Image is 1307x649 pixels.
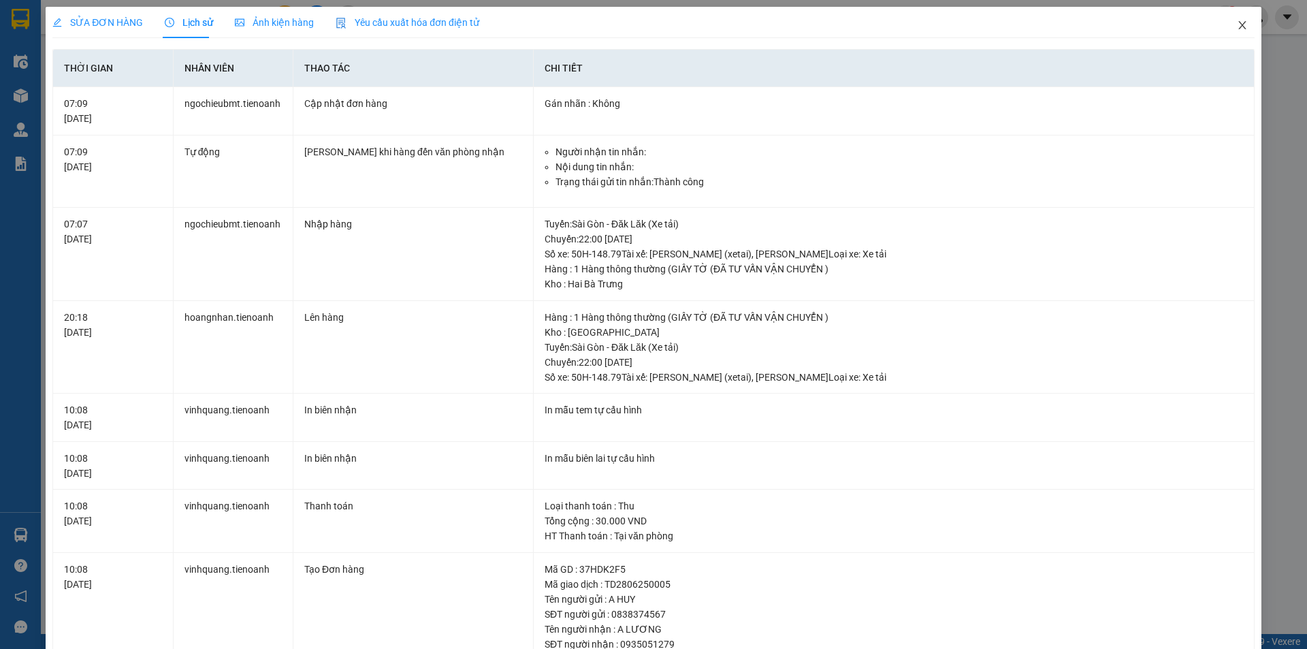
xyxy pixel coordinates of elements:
[545,592,1243,607] div: Tên người gửi : A HUY
[545,607,1243,622] div: SĐT người gửi : 0838374567
[545,217,1243,262] div: Tuyến : Sài Gòn - Đăk Lăk (Xe tải) Chuyến: 22:00 [DATE] Số xe: 50H-148.79 Tài xế: [PERSON_NAME] (...
[174,490,293,553] td: vinhquang.tienoanh
[174,208,293,301] td: ngochieubmt.tienoanh
[545,498,1243,513] div: Loại thanh toán : Thu
[545,262,1243,276] div: Hàng : 1 Hàng thông thường (GIẤY TỜ (ĐÃ TƯ VẤN VẬN CHUYỂN )
[545,513,1243,528] div: Tổng cộng : 30.000 VND
[555,174,1243,189] li: Trạng thái gửi tin nhắn: Thành công
[52,17,143,28] span: SỬA ĐƠN HÀNG
[545,340,1243,385] div: Tuyến : Sài Gòn - Đăk Lăk (Xe tải) Chuyến: 22:00 [DATE] Số xe: 50H-148.79 Tài xế: [PERSON_NAME] (...
[52,18,62,27] span: edit
[545,528,1243,543] div: HT Thanh toán : Tại văn phòng
[534,50,1255,87] th: Chi tiết
[174,87,293,136] td: ngochieubmt.tienoanh
[165,18,174,27] span: clock-circle
[545,310,1243,325] div: Hàng : 1 Hàng thông thường (GIẤY TỜ (ĐÃ TƯ VẤN VẬN CHUYỂN )
[545,96,1243,111] div: Gán nhãn : Không
[304,310,522,325] div: Lên hàng
[235,17,314,28] span: Ảnh kiện hàng
[304,217,522,232] div: Nhập hàng
[53,50,173,87] th: Thời gian
[304,402,522,417] div: In biên nhận
[336,17,479,28] span: Yêu cầu xuất hóa đơn điện tử
[64,498,161,528] div: 10:08 [DATE]
[304,451,522,466] div: In biên nhận
[555,159,1243,174] li: Nội dung tin nhắn:
[64,217,161,247] div: 07:07 [DATE]
[545,402,1243,417] div: In mẫu tem tự cấu hình
[545,577,1243,592] div: Mã giao dịch : TD2806250005
[304,96,522,111] div: Cập nhật đơn hàng
[304,498,522,513] div: Thanh toán
[174,136,293,208] td: Tự động
[1223,7,1261,45] button: Close
[545,451,1243,466] div: In mẫu biên lai tự cấu hình
[64,402,161,432] div: 10:08 [DATE]
[336,18,346,29] img: icon
[174,442,293,490] td: vinhquang.tienoanh
[64,144,161,174] div: 07:09 [DATE]
[293,50,534,87] th: Thao tác
[1237,20,1248,31] span: close
[174,301,293,394] td: hoangnhan.tienoanh
[304,144,522,159] div: [PERSON_NAME] khi hàng đến văn phòng nhận
[174,50,293,87] th: Nhân viên
[64,451,161,481] div: 10:08 [DATE]
[545,276,1243,291] div: Kho : Hai Bà Trưng
[64,562,161,592] div: 10:08 [DATE]
[555,144,1243,159] li: Người nhận tin nhắn:
[174,394,293,442] td: vinhquang.tienoanh
[64,310,161,340] div: 20:18 [DATE]
[64,96,161,126] div: 07:09 [DATE]
[545,562,1243,577] div: Mã GD : 37HDK2F5
[304,562,522,577] div: Tạo Đơn hàng
[545,622,1243,637] div: Tên người nhận : A LƯƠNG
[235,18,244,27] span: picture
[545,325,1243,340] div: Kho : [GEOGRAPHIC_DATA]
[165,17,213,28] span: Lịch sử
